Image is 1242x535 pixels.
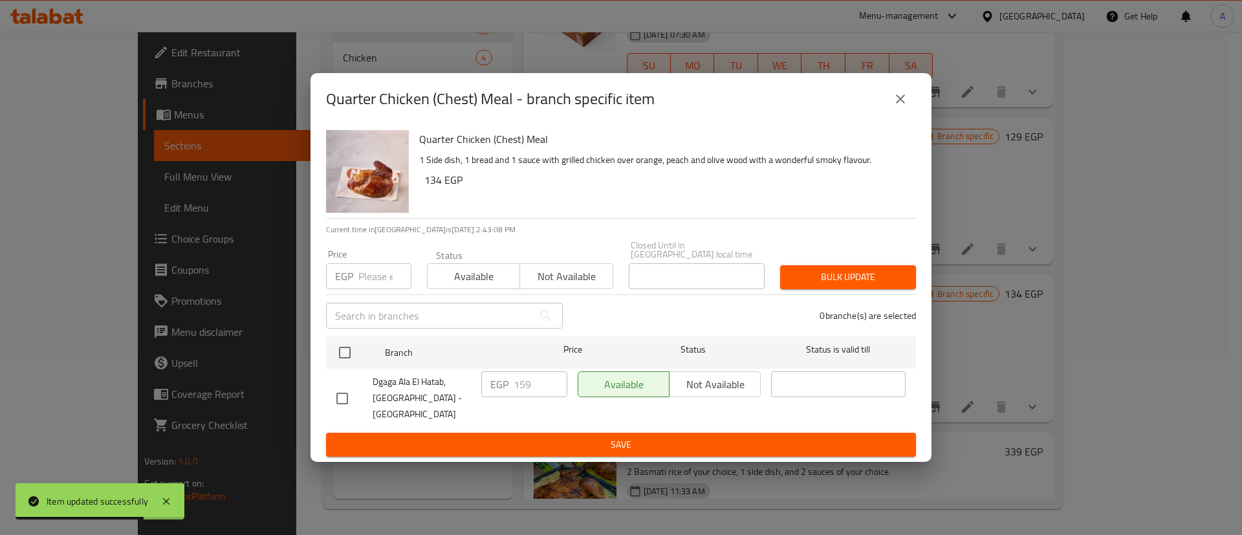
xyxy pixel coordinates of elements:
h6: Quarter Chicken (Chest) Meal [419,130,906,148]
span: Price [530,342,616,358]
span: Available [433,267,515,286]
span: Save [336,437,906,453]
span: Branch [385,345,519,361]
p: EGP [335,268,353,284]
input: Search in branches [326,303,533,329]
span: Not available [525,267,607,286]
img: Quarter Chicken (Chest) Meal [326,130,409,213]
button: Save [326,433,916,457]
button: Bulk update [780,265,916,289]
span: Bulk update [790,269,906,285]
input: Please enter price [358,263,411,289]
h2: Quarter Chicken (Chest) Meal - branch specific item [326,89,655,109]
span: Dgaga Ala El Hatab, [GEOGRAPHIC_DATA] - [GEOGRAPHIC_DATA] [373,374,471,422]
span: Status [626,342,761,358]
p: 1 Side dish, 1 bread and 1 sauce with grilled chicken over orange, peach and olive wood with a wo... [419,152,906,168]
button: Available [427,263,520,289]
p: EGP [490,377,508,392]
p: 0 branche(s) are selected [820,309,916,322]
h6: 134 EGP [424,171,906,189]
div: Item updated successfully [47,494,148,508]
button: close [885,83,916,115]
button: Not available [519,263,613,289]
span: Status is valid till [771,342,906,358]
input: Please enter price [514,371,567,397]
p: Current time in [GEOGRAPHIC_DATA] is [DATE] 2:43:08 PM [326,224,916,235]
